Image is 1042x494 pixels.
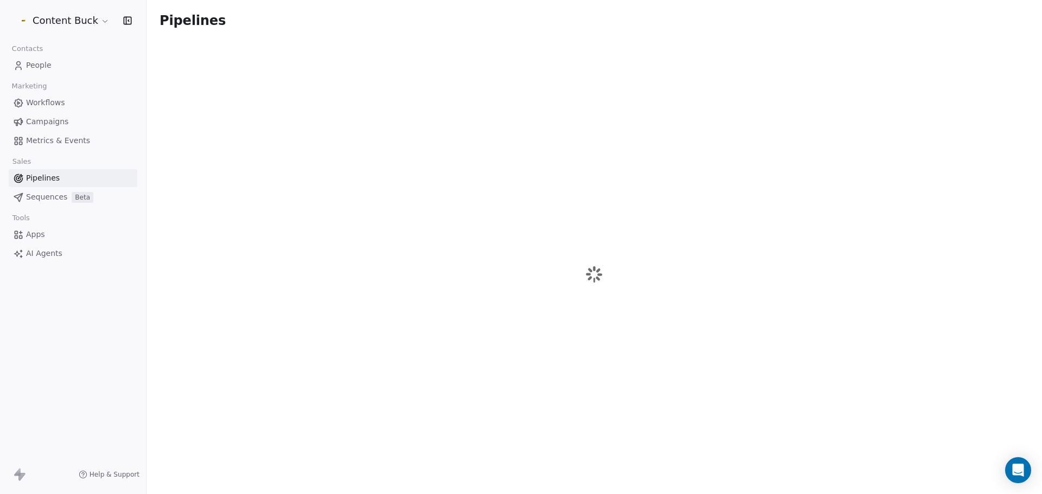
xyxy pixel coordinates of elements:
span: Apps [26,229,45,240]
span: Campaigns [26,116,68,127]
span: Sequences [26,191,67,203]
a: AI Agents [9,245,137,262]
button: Content Buck [13,11,112,30]
a: Apps [9,226,137,243]
a: Metrics & Events [9,132,137,150]
span: Pipelines [26,172,60,184]
span: People [26,60,52,71]
a: Campaigns [9,113,137,131]
a: Help & Support [79,470,139,479]
span: Marketing [7,78,52,94]
span: AI Agents [26,248,62,259]
span: Workflows [26,97,65,108]
div: Open Intercom Messenger [1005,457,1031,483]
a: SequencesBeta [9,188,137,206]
span: Beta [72,192,93,203]
span: Pipelines [160,13,226,28]
span: Help & Support [90,470,139,479]
a: Pipelines [9,169,137,187]
img: Black%20and%20Red%20Letter%20SM%20Elegant%20and%20Luxury%20Logo%20(1).png [15,14,28,27]
span: Metrics & Events [26,135,90,146]
span: Contacts [7,41,48,57]
a: Workflows [9,94,137,112]
span: Sales [8,153,36,170]
span: Tools [8,210,34,226]
span: Content Buck [33,14,98,28]
a: People [9,56,137,74]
